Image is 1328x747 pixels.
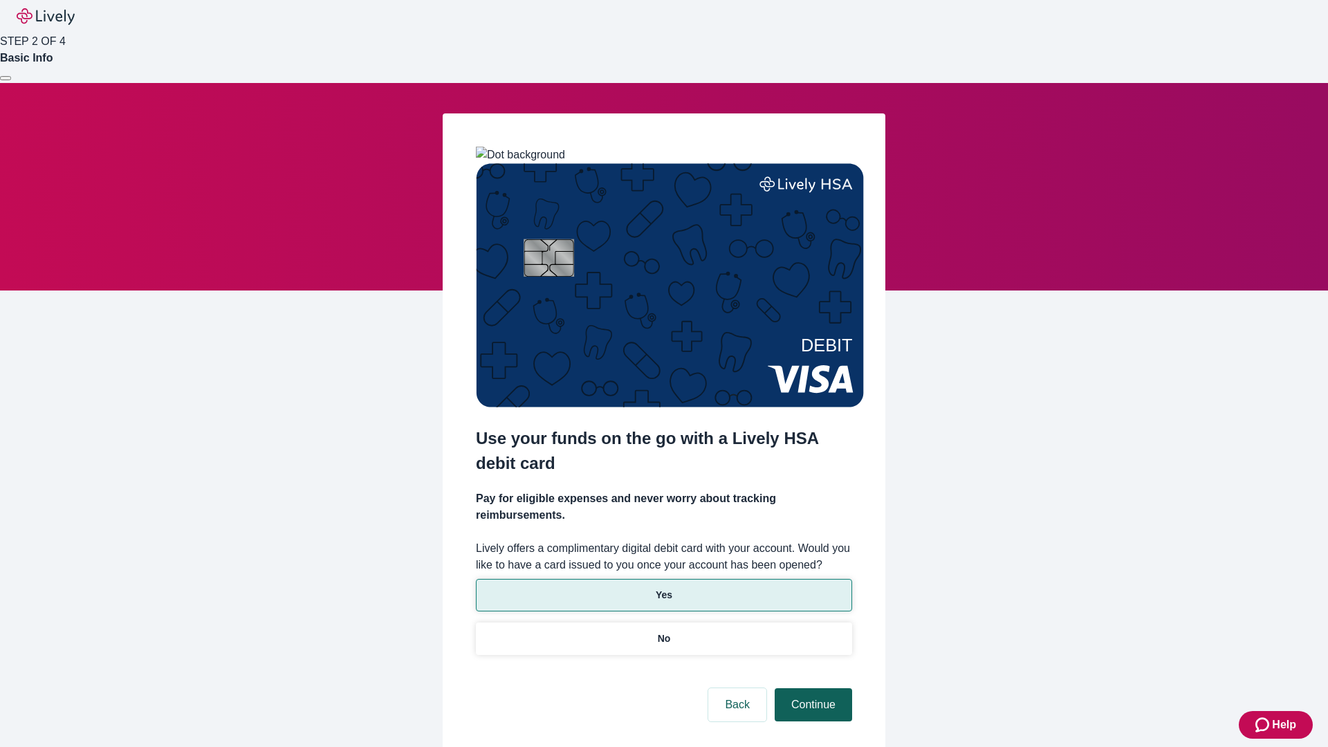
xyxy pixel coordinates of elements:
[656,588,672,602] p: Yes
[708,688,766,721] button: Back
[476,540,852,573] label: Lively offers a complimentary digital debit card with your account. Would you like to have a card...
[1272,717,1296,733] span: Help
[476,426,852,476] h2: Use your funds on the go with a Lively HSA debit card
[1239,711,1313,739] button: Zendesk support iconHelp
[658,631,671,646] p: No
[1255,717,1272,733] svg: Zendesk support icon
[476,147,565,163] img: Dot background
[476,163,864,407] img: Debit card
[17,8,75,25] img: Lively
[476,622,852,655] button: No
[476,490,852,524] h4: Pay for eligible expenses and never worry about tracking reimbursements.
[476,579,852,611] button: Yes
[775,688,852,721] button: Continue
